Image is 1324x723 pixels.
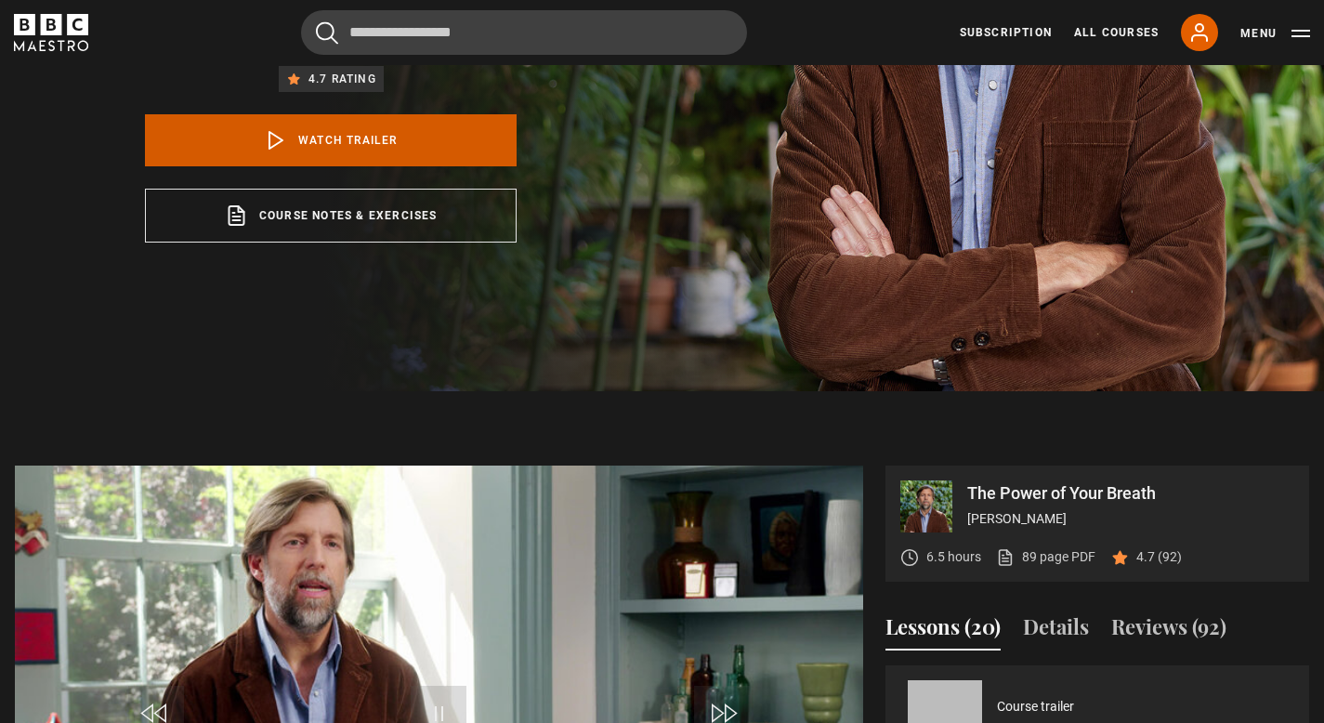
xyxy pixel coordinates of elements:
[14,14,88,51] svg: BBC Maestro
[1023,611,1089,651] button: Details
[996,547,1095,567] a: 89 page PDF
[997,697,1074,716] a: Course trailer
[1136,547,1182,567] p: 4.7 (92)
[960,24,1052,41] a: Subscription
[145,114,517,166] a: Watch Trailer
[926,547,981,567] p: 6.5 hours
[308,70,376,88] p: 4.7 rating
[1074,24,1159,41] a: All Courses
[145,189,517,243] a: Course notes & exercises
[885,611,1001,651] button: Lessons (20)
[316,21,338,45] button: Submit the search query
[1111,611,1226,651] button: Reviews (92)
[1240,24,1310,43] button: Toggle navigation
[967,485,1294,502] p: The Power of Your Breath
[301,10,747,55] input: Search
[967,509,1294,529] p: [PERSON_NAME]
